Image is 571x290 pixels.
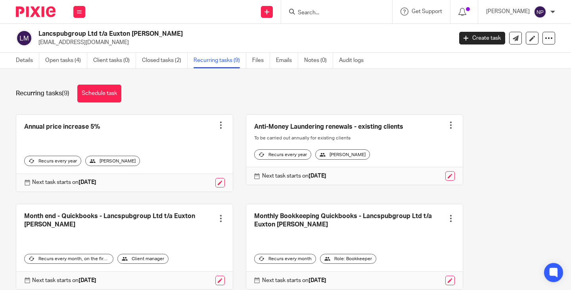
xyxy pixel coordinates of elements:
[320,254,376,264] div: Role: Bookkeeper
[459,32,505,44] a: Create task
[24,254,113,264] div: Recurs every month, on the first [DATE]
[315,149,370,160] div: [PERSON_NAME]
[534,6,546,18] img: svg%3E
[304,53,333,68] a: Notes (0)
[62,90,69,97] span: (9)
[412,9,442,14] span: Get Support
[262,172,326,180] p: Next task starts on
[38,30,366,38] h2: Lancspubgroup Ltd t/a Euxton [PERSON_NAME]
[16,6,56,17] img: Pixie
[308,173,326,179] strong: [DATE]
[38,39,447,46] p: [EMAIL_ADDRESS][DOMAIN_NAME]
[276,53,298,68] a: Emails
[79,180,96,185] strong: [DATE]
[308,278,326,283] strong: [DATE]
[24,156,81,166] div: Recurs every year
[117,254,169,264] div: Client manager
[32,276,96,284] p: Next task starts on
[93,53,136,68] a: Client tasks (0)
[85,156,140,166] div: [PERSON_NAME]
[45,53,87,68] a: Open tasks (4)
[486,8,530,15] p: [PERSON_NAME]
[194,53,246,68] a: Recurring tasks (9)
[262,276,326,284] p: Next task starts on
[252,53,270,68] a: Files
[254,149,311,160] div: Recurs every year
[16,89,69,98] h1: Recurring tasks
[77,85,121,102] a: Schedule task
[297,10,368,17] input: Search
[16,53,39,68] a: Details
[16,30,33,46] img: svg%3E
[32,178,96,186] p: Next task starts on
[142,53,188,68] a: Closed tasks (2)
[79,278,96,283] strong: [DATE]
[339,53,370,68] a: Audit logs
[254,254,316,264] div: Recurs every month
